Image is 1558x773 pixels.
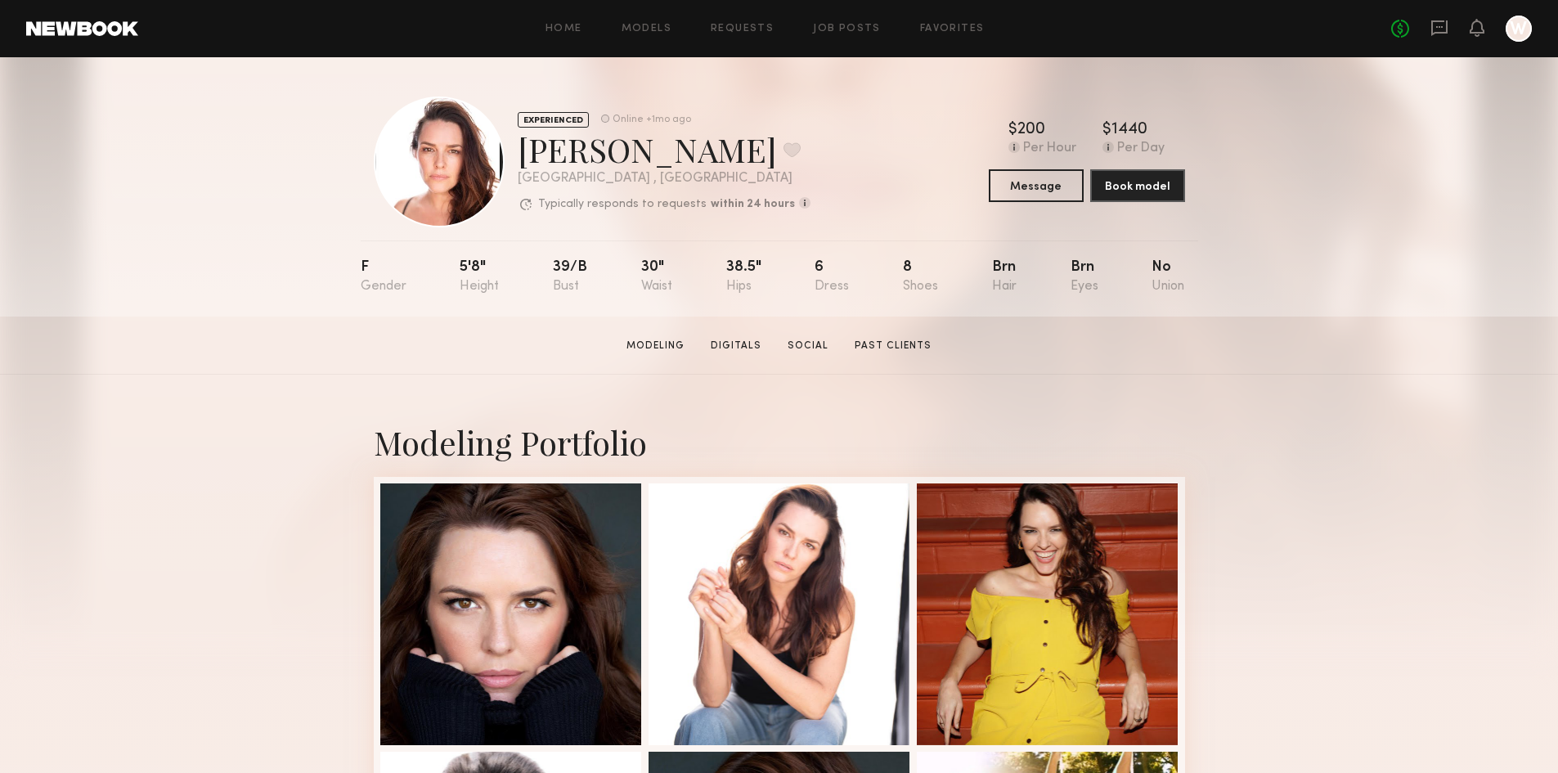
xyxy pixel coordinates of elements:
a: W [1506,16,1532,42]
div: [PERSON_NAME] [518,128,810,171]
div: $ [1008,122,1017,138]
div: EXPERIENCED [518,112,589,128]
a: Requests [711,24,774,34]
div: $ [1102,122,1111,138]
div: 5'8" [460,260,499,294]
div: [GEOGRAPHIC_DATA] , [GEOGRAPHIC_DATA] [518,172,810,186]
a: Social [781,339,835,353]
div: 39/b [553,260,587,294]
a: Favorites [920,24,985,34]
div: Brn [992,260,1017,294]
div: 200 [1017,122,1045,138]
button: Message [989,169,1084,202]
div: No [1152,260,1184,294]
div: F [361,260,406,294]
a: Modeling [620,339,691,353]
div: Per Hour [1023,142,1076,156]
div: Brn [1071,260,1098,294]
b: within 24 hours [711,199,795,210]
div: 8 [903,260,938,294]
div: Per Day [1117,142,1165,156]
a: Job Posts [813,24,881,34]
div: Modeling Portfolio [374,420,1185,464]
a: Digitals [704,339,768,353]
button: Book model [1090,169,1185,202]
div: 30" [641,260,672,294]
a: Models [622,24,671,34]
p: Typically responds to requests [538,199,707,210]
a: Home [546,24,582,34]
div: 6 [815,260,849,294]
div: 1440 [1111,122,1147,138]
a: Past Clients [848,339,938,353]
div: 38.5" [726,260,761,294]
div: Online +1mo ago [613,115,691,125]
